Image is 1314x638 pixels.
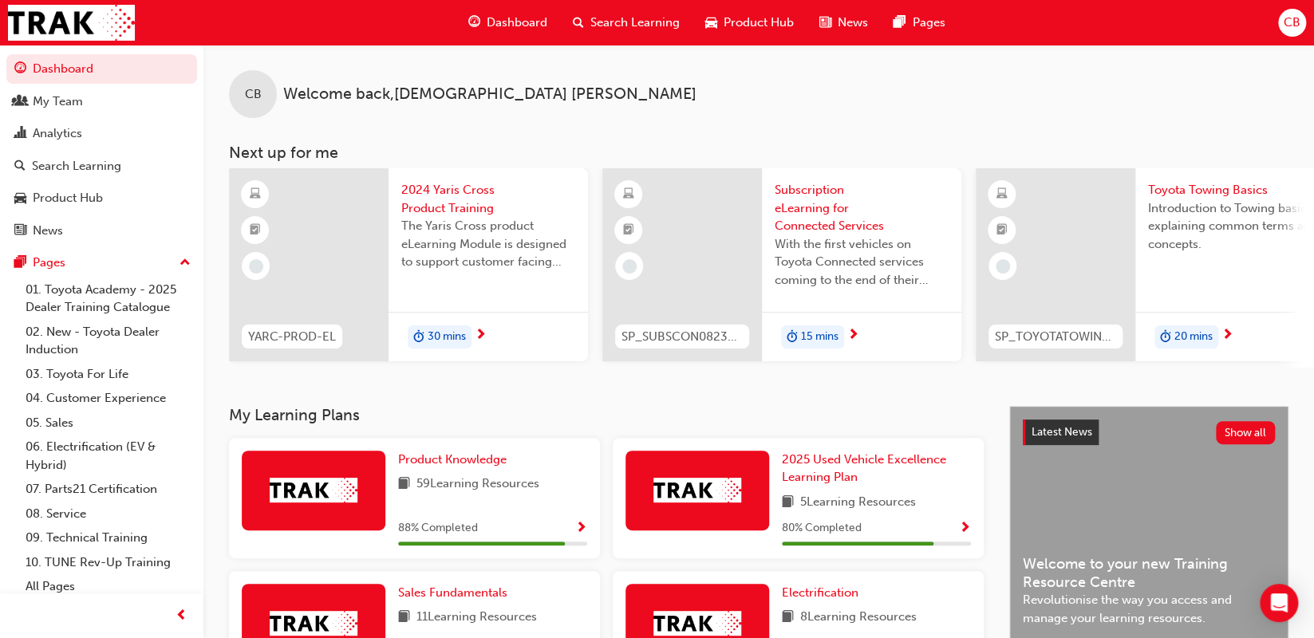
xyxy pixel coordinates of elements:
[1023,419,1275,445] a: Latest NewsShow all
[560,6,693,39] a: search-iconSearch Learning
[807,6,881,39] a: news-iconNews
[229,406,984,424] h3: My Learning Plans
[428,328,466,346] span: 30 mins
[19,278,197,320] a: 01. Toyota Academy - 2025 Dealer Training Catalogue
[653,478,741,502] img: Trak
[1032,425,1092,439] span: Latest News
[180,253,191,274] span: up-icon
[19,435,197,477] a: 06. Electrification (EV & Hybrid)
[14,95,26,109] span: people-icon
[250,184,261,205] span: learningResourceType_ELEARNING-icon
[14,62,26,77] span: guage-icon
[959,518,971,538] button: Show Progress
[782,585,858,600] span: Electrification
[401,217,575,271] span: The Yaris Cross product eLearning Module is designed to support customer facing sales staff with ...
[1221,329,1233,343] span: next-icon
[6,119,197,148] a: Analytics
[14,159,26,174] span: search-icon
[881,6,957,39] a: pages-iconPages
[6,54,197,84] a: Dashboard
[894,13,906,33] span: pages-icon
[176,606,187,626] span: prev-icon
[621,328,743,346] span: SP_SUBSCON0823_EL
[416,608,537,628] span: 11 Learning Resources
[1174,328,1213,346] span: 20 mins
[19,526,197,550] a: 09. Technical Training
[912,14,945,32] span: Pages
[819,13,831,33] span: news-icon
[782,608,794,628] span: book-icon
[995,328,1116,346] span: SP_TOYOTATOWING_0424
[33,254,65,272] div: Pages
[398,608,410,628] span: book-icon
[782,519,862,538] span: 80 % Completed
[653,611,741,636] img: Trak
[398,584,514,602] a: Sales Fundamentals
[622,259,637,274] span: learningRecordVerb_NONE-icon
[401,181,575,217] span: 2024 Yaris Cross Product Training
[623,184,634,205] span: learningResourceType_ELEARNING-icon
[14,127,26,141] span: chart-icon
[6,248,197,278] button: Pages
[249,259,263,274] span: learningRecordVerb_NONE-icon
[838,14,868,32] span: News
[270,478,357,502] img: Trak
[1260,584,1298,622] div: Open Intercom Messenger
[801,328,839,346] span: 15 mins
[6,152,197,181] a: Search Learning
[32,157,121,175] div: Search Learning
[8,5,135,41] img: Trak
[996,220,1008,241] span: booktick-icon
[416,475,539,494] span: 59 Learning Resources
[782,584,865,602] a: Electrification
[19,362,197,387] a: 03. Toyota For Life
[575,522,587,536] span: Show Progress
[775,235,949,289] span: With the first vehicles on Toyota Connected services coming to the end of their complimentary per...
[775,181,949,235] span: Subscription eLearning for Connected Services
[19,502,197,526] a: 08. Service
[229,168,588,361] a: YARC-PROD-EL2024 Yaris Cross Product TrainingThe Yaris Cross product eLearning Module is designed...
[14,224,26,238] span: news-icon
[398,452,507,467] span: Product Knowledge
[800,608,917,628] span: 8 Learning Resources
[468,13,480,33] span: guage-icon
[475,329,487,343] span: next-icon
[19,320,197,362] a: 02. New - Toyota Dealer Induction
[6,183,197,213] a: Product Hub
[456,6,560,39] a: guage-iconDashboard
[782,452,946,485] span: 2025 Used Vehicle Excellence Learning Plan
[33,189,103,207] div: Product Hub
[6,51,197,248] button: DashboardMy TeamAnalyticsSearch LearningProduct HubNews
[398,585,507,600] span: Sales Fundamentals
[33,124,82,143] div: Analytics
[623,220,634,241] span: booktick-icon
[270,611,357,636] img: Trak
[1278,9,1306,37] button: CB
[787,327,798,348] span: duration-icon
[398,475,410,494] span: book-icon
[19,550,197,575] a: 10. TUNE Rev-Up Training
[1216,421,1276,444] button: Show all
[847,329,859,343] span: next-icon
[782,493,794,513] span: book-icon
[19,574,197,599] a: All Pages
[283,85,696,104] span: Welcome back , [DEMOGRAPHIC_DATA] [PERSON_NAME]
[996,259,1010,274] span: learningRecordVerb_NONE-icon
[800,493,916,513] span: 5 Learning Resources
[6,87,197,116] a: My Team
[19,386,197,411] a: 04. Customer Experience
[250,220,261,241] span: booktick-icon
[19,411,197,435] a: 05. Sales
[14,191,26,206] span: car-icon
[248,328,336,346] span: YARC-PROD-EL
[693,6,807,39] a: car-iconProduct Hub
[782,451,971,486] a: 2025 Used Vehicle Excellence Learning Plan
[602,168,961,361] a: SP_SUBSCON0823_ELSubscription eLearning for Connected ServicesWith the first vehicles on Toyota C...
[1160,327,1171,348] span: duration-icon
[1023,555,1275,591] span: Welcome to your new Training Resource Centre
[33,93,83,111] div: My Team
[398,519,478,538] span: 88 % Completed
[959,522,971,536] span: Show Progress
[590,14,680,32] span: Search Learning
